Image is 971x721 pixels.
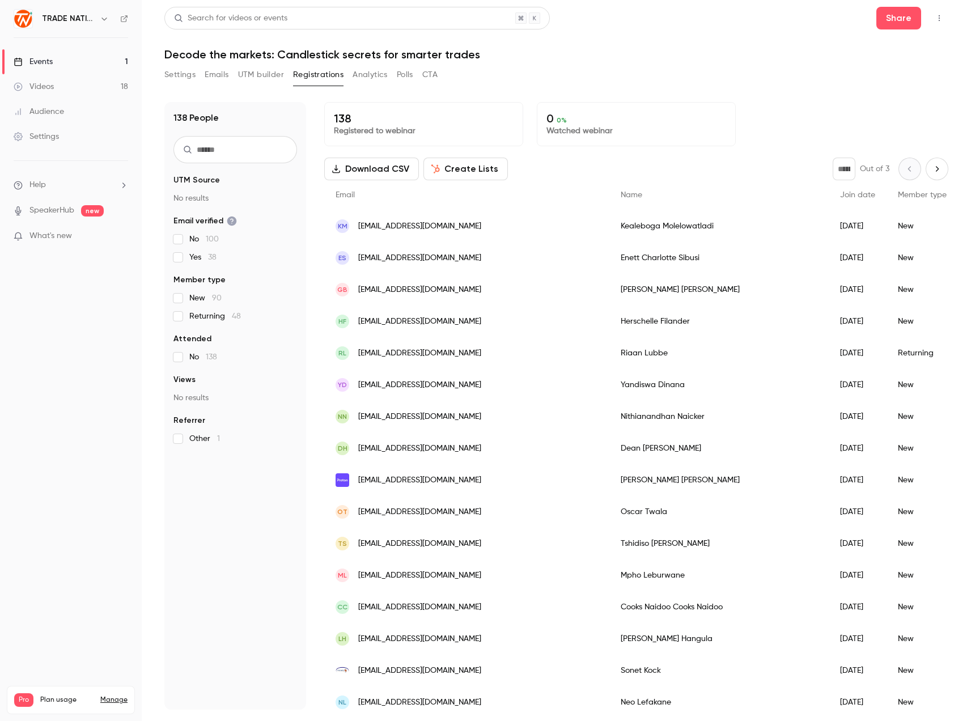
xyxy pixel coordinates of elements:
[173,374,196,385] span: Views
[208,253,217,261] span: 38
[42,13,95,24] h6: TRADE NATION
[338,380,347,390] span: YD
[887,369,958,401] div: New
[337,285,347,295] span: GB
[829,242,887,274] div: [DATE]
[898,191,947,199] span: Member type
[887,242,958,274] div: New
[358,570,481,582] span: [EMAIL_ADDRESS][DOMAIN_NAME]
[358,633,481,645] span: [EMAIL_ADDRESS][DOMAIN_NAME]
[336,664,349,677] img: premap.co.za
[173,215,237,227] span: Email verified
[205,66,228,84] button: Emails
[358,379,481,391] span: [EMAIL_ADDRESS][DOMAIN_NAME]
[829,623,887,655] div: [DATE]
[829,306,887,337] div: [DATE]
[173,111,219,125] h1: 138 People
[338,348,346,358] span: RL
[609,591,829,623] div: Cooks Naidoo Cooks Naidoo
[353,66,388,84] button: Analytics
[358,316,481,328] span: [EMAIL_ADDRESS][DOMAIN_NAME]
[336,191,355,199] span: Email
[164,48,948,61] h1: Decode the markets: Candlestick secrets for smarter trades
[338,570,347,580] span: ML
[887,337,958,369] div: Returning
[338,316,346,326] span: HF
[324,158,419,180] button: Download CSV
[206,353,217,361] span: 138
[887,559,958,591] div: New
[609,528,829,559] div: Tshidiso [PERSON_NAME]
[40,695,94,705] span: Plan usage
[829,464,887,496] div: [DATE]
[887,210,958,242] div: New
[338,443,347,453] span: DH
[829,401,887,432] div: [DATE]
[81,205,104,217] span: new
[358,665,481,677] span: [EMAIL_ADDRESS][DOMAIN_NAME]
[334,125,514,137] p: Registered to webinar
[887,655,958,686] div: New
[14,131,59,142] div: Settings
[338,221,347,231] span: KM
[358,601,481,613] span: [EMAIL_ADDRESS][DOMAIN_NAME]
[189,311,241,322] span: Returning
[358,411,481,423] span: [EMAIL_ADDRESS][DOMAIN_NAME]
[887,274,958,306] div: New
[173,333,211,345] span: Attended
[926,158,948,180] button: Next page
[358,220,481,232] span: [EMAIL_ADDRESS][DOMAIN_NAME]
[14,693,33,707] span: Pro
[100,695,128,705] a: Manage
[829,655,887,686] div: [DATE]
[829,337,887,369] div: [DATE]
[609,306,829,337] div: Herschelle Filander
[887,686,958,718] div: New
[397,66,413,84] button: Polls
[609,686,829,718] div: Neo Lefakane
[238,66,284,84] button: UTM builder
[546,125,726,137] p: Watched webinar
[358,252,481,264] span: [EMAIL_ADDRESS][DOMAIN_NAME]
[14,10,32,28] img: TRADE NATION
[358,697,481,709] span: [EMAIL_ADDRESS][DOMAIN_NAME]
[860,163,889,175] p: Out of 3
[293,66,344,84] button: Registrations
[609,432,829,464] div: Dean [PERSON_NAME]
[189,351,217,363] span: No
[829,559,887,591] div: [DATE]
[609,274,829,306] div: [PERSON_NAME] [PERSON_NAME]
[609,242,829,274] div: Enett Charlotte Sibusi
[338,634,346,644] span: LH
[338,253,346,263] span: ES
[829,274,887,306] div: [DATE]
[358,443,481,455] span: [EMAIL_ADDRESS][DOMAIN_NAME]
[887,591,958,623] div: New
[609,369,829,401] div: Yandiswa Dinana
[887,496,958,528] div: New
[212,294,222,302] span: 90
[609,401,829,432] div: Nithianandhan Naicker
[829,210,887,242] div: [DATE]
[609,655,829,686] div: Sonet Kock
[609,623,829,655] div: [PERSON_NAME] Hangula
[358,506,481,518] span: [EMAIL_ADDRESS][DOMAIN_NAME]
[14,56,53,67] div: Events
[337,507,347,517] span: OT
[621,191,642,199] span: Name
[206,235,219,243] span: 100
[609,496,829,528] div: Oscar Twala
[358,474,481,486] span: [EMAIL_ADDRESS][DOMAIN_NAME]
[887,401,958,432] div: New
[829,528,887,559] div: [DATE]
[609,210,829,242] div: Kealeboga Molelowatladi
[609,337,829,369] div: Riaan Lubbe
[609,464,829,496] div: [PERSON_NAME] [PERSON_NAME]
[829,496,887,528] div: [DATE]
[14,106,64,117] div: Audience
[422,66,438,84] button: CTA
[14,179,128,191] li: help-dropdown-opener
[173,415,205,426] span: Referrer
[887,623,958,655] div: New
[115,231,128,241] iframe: Noticeable Trigger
